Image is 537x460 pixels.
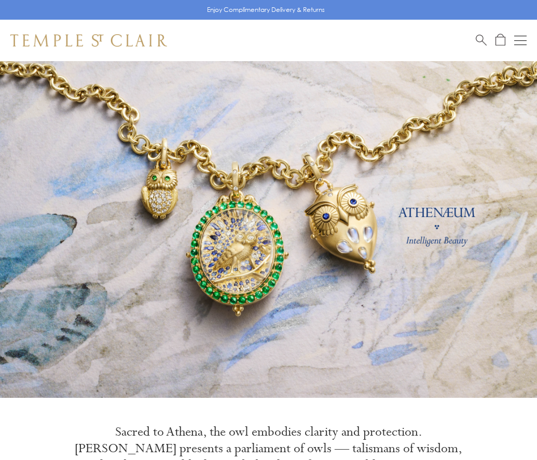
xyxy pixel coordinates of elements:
a: Open Shopping Bag [495,34,505,47]
a: Search [476,34,487,47]
button: Open navigation [514,34,527,47]
img: Temple St. Clair [10,34,167,47]
p: Enjoy Complimentary Delivery & Returns [207,5,325,15]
